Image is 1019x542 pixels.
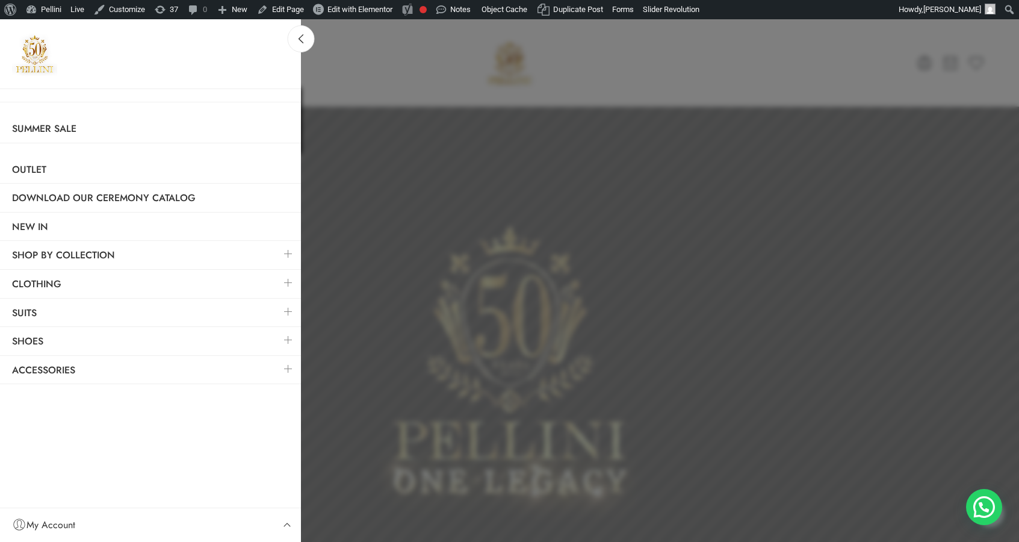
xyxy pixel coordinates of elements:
a: Pellini - [12,31,57,76]
span: Edit with Elementor [327,5,392,14]
span: [PERSON_NAME] [923,5,981,14]
div: Focus keyphrase not set [420,6,427,13]
img: Pellini [12,31,57,76]
span: Slider Revolution [643,5,699,14]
